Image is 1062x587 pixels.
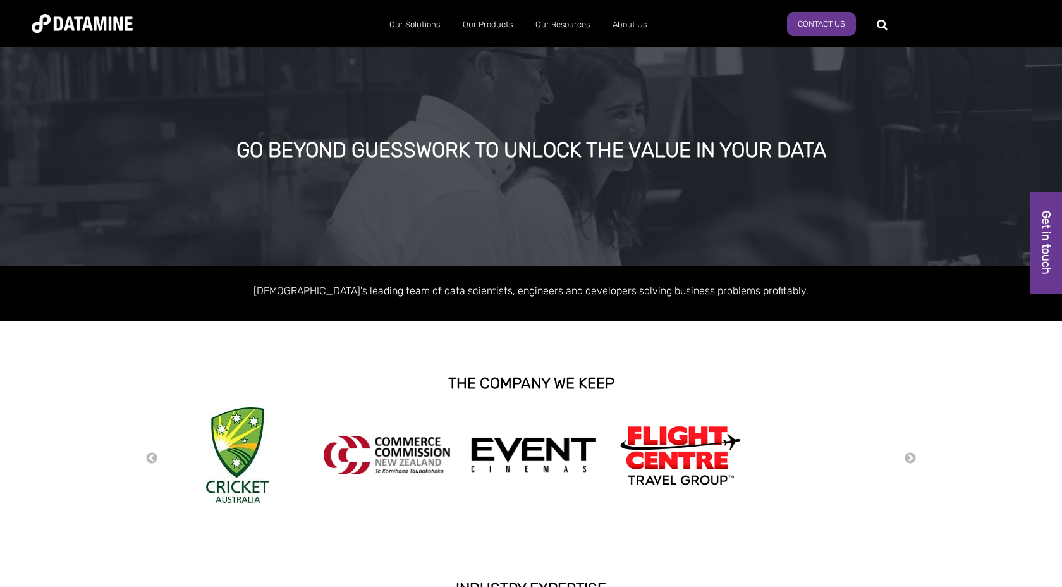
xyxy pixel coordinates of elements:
[787,12,856,36] a: Contact us
[324,436,450,474] img: commercecommission
[448,374,614,392] strong: THE COMPANY WE KEEP
[524,8,601,41] a: Our Resources
[904,452,917,466] button: Next
[145,452,158,466] button: Previous
[123,139,940,162] div: GO BEYOND GUESSWORK TO UNLOCK THE VALUE IN YOUR DATA
[206,407,269,503] img: Cricket Australia
[601,8,658,41] a: About Us
[470,437,597,474] img: event cinemas
[451,8,524,41] a: Our Products
[378,8,451,41] a: Our Solutions
[1030,192,1062,293] a: Get in touch
[617,423,743,488] img: Flight Centre
[171,282,891,299] p: [DEMOGRAPHIC_DATA]'s leading team of data scientists, engineers and developers solving business p...
[32,14,133,33] img: Datamine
